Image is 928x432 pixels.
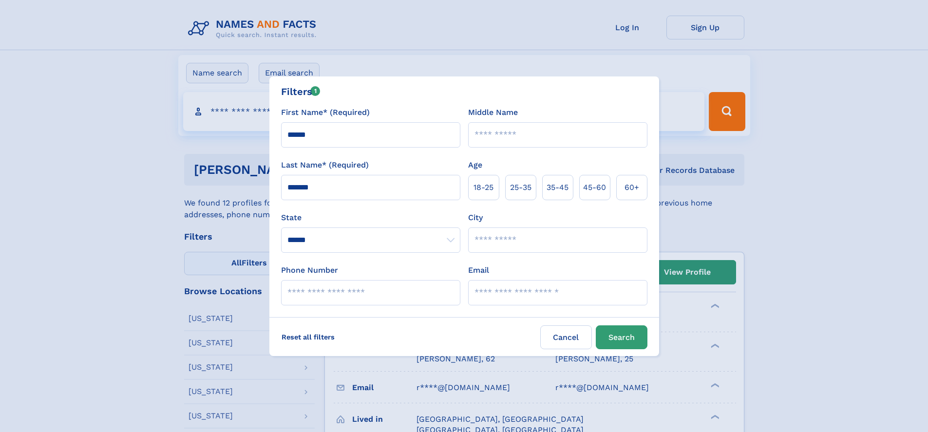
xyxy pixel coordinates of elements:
label: Middle Name [468,107,518,118]
span: 45‑60 [583,182,606,193]
label: Reset all filters [275,325,341,349]
span: 18‑25 [473,182,493,193]
span: 25‑35 [510,182,531,193]
label: Last Name* (Required) [281,159,369,171]
label: Age [468,159,482,171]
span: 35‑45 [547,182,568,193]
div: Filters [281,84,321,99]
label: Email [468,264,489,276]
label: State [281,212,460,224]
label: First Name* (Required) [281,107,370,118]
label: City [468,212,483,224]
span: 60+ [625,182,639,193]
label: Phone Number [281,264,338,276]
button: Search [596,325,647,349]
label: Cancel [540,325,592,349]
